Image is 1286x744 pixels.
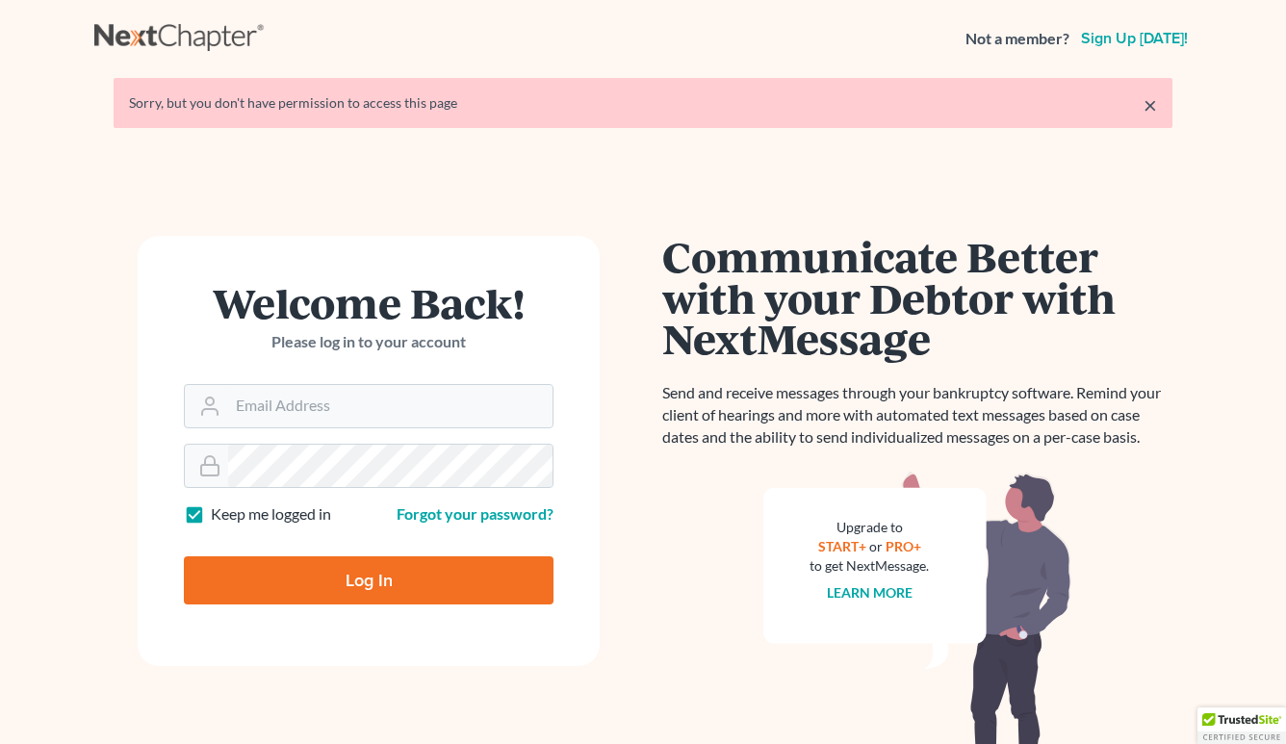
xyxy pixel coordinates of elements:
input: Log In [184,556,553,604]
p: Please log in to your account [184,331,553,353]
a: Forgot your password? [397,504,553,523]
span: or [869,538,883,554]
a: PRO+ [886,538,921,554]
p: Send and receive messages through your bankruptcy software. Remind your client of hearings and mo... [662,382,1172,449]
a: × [1144,93,1157,116]
a: START+ [818,538,866,554]
div: to get NextMessage. [810,556,929,576]
div: TrustedSite Certified [1197,707,1286,744]
strong: Not a member? [965,28,1069,50]
div: Upgrade to [810,518,929,537]
a: Learn more [827,584,913,601]
a: Sign up [DATE]! [1077,31,1192,46]
h1: Welcome Back! [184,282,553,323]
h1: Communicate Better with your Debtor with NextMessage [662,236,1172,359]
label: Keep me logged in [211,503,331,526]
div: Sorry, but you don't have permission to access this page [129,93,1157,113]
input: Email Address [228,385,553,427]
